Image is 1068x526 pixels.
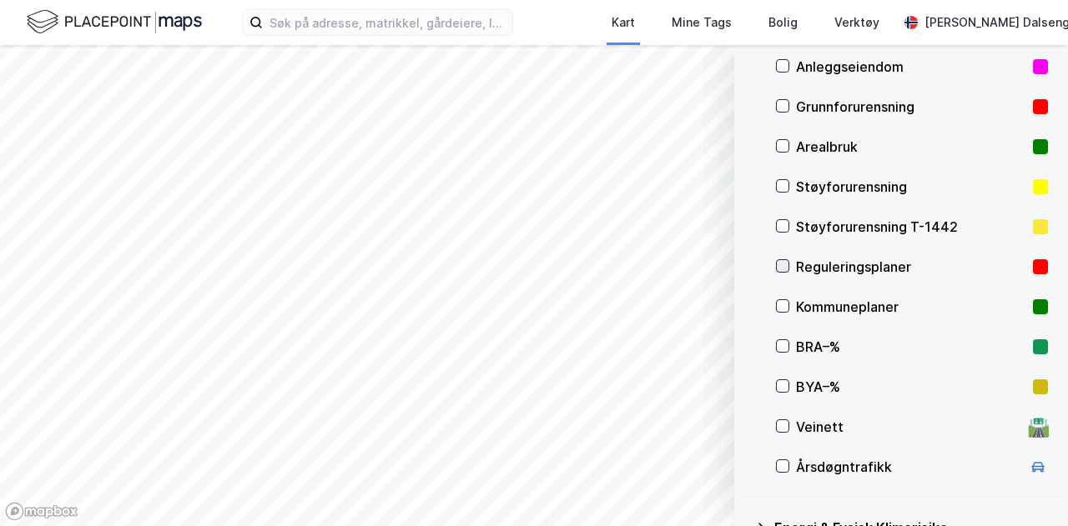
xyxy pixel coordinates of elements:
[796,217,1026,237] div: Støyforurensning T-1442
[796,377,1026,397] div: BYA–%
[796,417,1021,437] div: Veinett
[796,457,1021,477] div: Årsdøgntrafikk
[796,257,1026,277] div: Reguleringsplaner
[985,446,1068,526] iframe: Chat Widget
[1027,416,1050,438] div: 🛣️
[796,137,1026,157] div: Arealbruk
[796,337,1026,357] div: BRA–%
[796,297,1026,317] div: Kommuneplaner
[796,97,1026,117] div: Grunnforurensning
[263,10,512,35] input: Søk på adresse, matrikkel, gårdeiere, leietakere eller personer
[27,8,202,37] img: logo.f888ab2527a4732fd821a326f86c7f29.svg
[768,13,798,33] div: Bolig
[796,177,1026,197] div: Støyforurensning
[5,502,78,521] a: Mapbox homepage
[672,13,732,33] div: Mine Tags
[796,57,1026,77] div: Anleggseiendom
[834,13,879,33] div: Verktøy
[612,13,635,33] div: Kart
[985,446,1068,526] div: Kontrollprogram for chat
